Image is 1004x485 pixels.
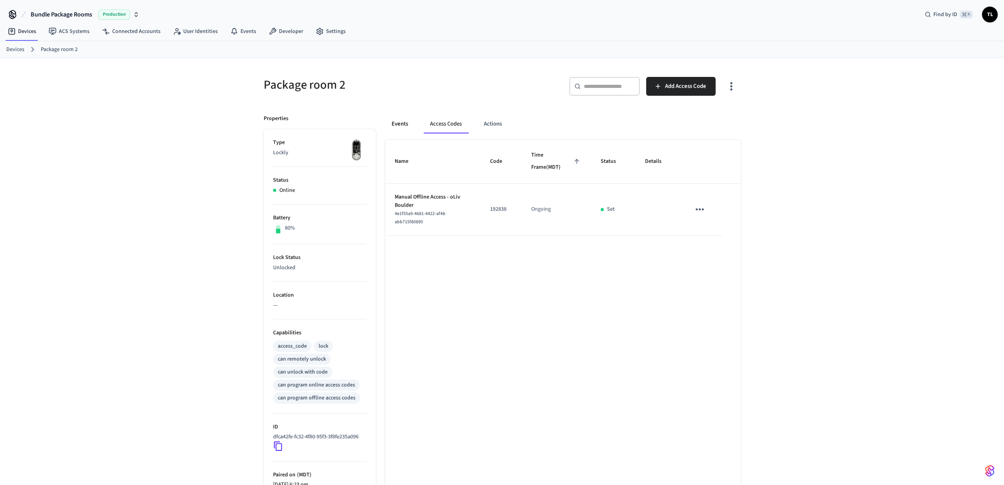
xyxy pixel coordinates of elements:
td: Ongoing [522,184,592,236]
span: Code [490,155,512,168]
p: ID [273,423,366,431]
a: Package room 2 [41,46,78,54]
p: — [273,301,366,310]
a: Developer [262,24,310,38]
span: 4e1f55a9-4681-4422-af48-abb715f80890 [395,210,446,225]
span: Add Access Code [665,81,706,91]
a: ACS Systems [42,24,96,38]
a: User Identities [167,24,224,38]
div: can program offline access codes [278,394,355,402]
img: Lockly Vision Lock, Front [347,139,366,162]
a: Connected Accounts [96,24,167,38]
div: can remotely unlock [278,355,326,363]
p: Manual Offline Access - oLiv Boulder [395,193,471,210]
div: lock [319,342,328,350]
button: Add Access Code [646,77,716,96]
table: sticky table [385,140,741,236]
button: Events [385,115,414,133]
div: access_code [278,342,307,350]
a: Devices [2,24,42,38]
span: Production [98,9,130,20]
h5: Package room 2 [264,77,497,93]
p: 192838 [490,205,512,213]
p: Battery [273,214,366,222]
span: Status [601,155,626,168]
p: Set [607,205,615,213]
p: Unlocked [273,264,366,272]
p: Capabilities [273,329,366,337]
button: Access Codes [424,115,468,133]
div: can unlock with code [278,368,328,376]
span: Find by ID [933,11,957,18]
p: Online [279,186,295,195]
p: Lockly [273,149,366,157]
div: Find by ID⌘ K [918,7,979,22]
img: SeamLogoGradient.69752ec5.svg [985,465,995,477]
span: Bundle Package Rooms [31,10,92,19]
p: Type [273,139,366,147]
button: TL [982,7,998,22]
span: Time Frame(MDT) [531,149,582,174]
p: Paired on [273,471,366,479]
div: ant example [385,115,741,133]
span: Name [395,155,419,168]
a: Devices [6,46,24,54]
span: TL [983,7,997,22]
span: Details [645,155,672,168]
div: can program online access codes [278,381,355,389]
p: Status [273,176,366,184]
p: Lock Status [273,253,366,262]
span: ( MDT ) [295,471,312,479]
span: ⌘ K [960,11,973,18]
a: Events [224,24,262,38]
button: Actions [477,115,508,133]
a: Settings [310,24,352,38]
p: 80% [285,224,295,232]
p: dfca42fe-fc32-4f80-95f3-3f8fe235a096 [273,433,359,441]
p: Properties [264,115,288,123]
p: Location [273,291,366,299]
